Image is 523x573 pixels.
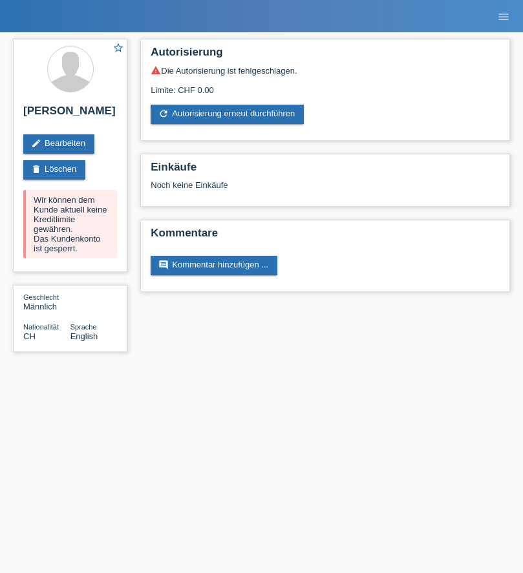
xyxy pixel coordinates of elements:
span: English [70,331,98,341]
div: Männlich [23,292,70,311]
i: star_border [112,42,124,54]
div: Limite: CHF 0.00 [151,76,500,95]
span: Schweiz [23,331,36,341]
a: menu [491,12,517,20]
div: Die Autorisierung ist fehlgeschlagen. [151,65,500,76]
span: Geschlecht [23,293,59,301]
i: refresh [158,109,169,119]
i: comment [158,260,169,270]
h2: [PERSON_NAME] [23,105,117,124]
div: Wir können dem Kunde aktuell keine Kreditlimite gewähren. Das Kundenkonto ist gesperrt. [23,190,117,258]
i: menu [497,10,510,23]
a: editBearbeiten [23,134,94,154]
div: Noch keine Einkäufe [151,180,500,200]
a: deleteLöschen [23,160,85,180]
a: commentKommentar hinzufügen ... [151,256,277,275]
a: refreshAutorisierung erneut durchführen [151,105,304,124]
h2: Autorisierung [151,46,500,65]
h2: Kommentare [151,227,500,246]
span: Nationalität [23,323,59,331]
i: warning [151,65,161,76]
h2: Einkäufe [151,161,500,180]
span: Sprache [70,323,97,331]
a: star_border [112,42,124,56]
i: delete [31,164,41,174]
i: edit [31,138,41,149]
